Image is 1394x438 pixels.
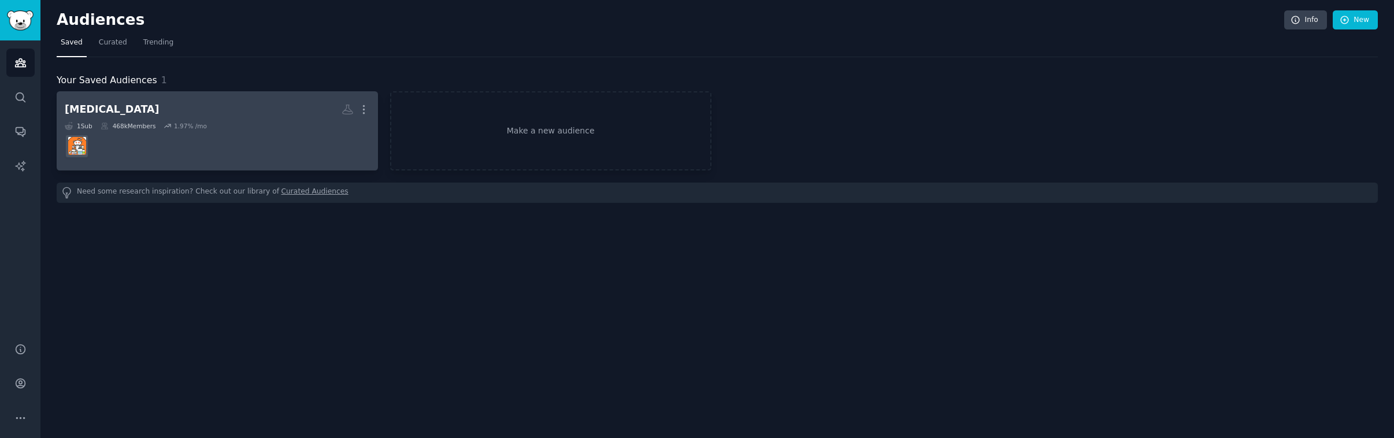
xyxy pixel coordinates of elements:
a: New [1333,10,1378,30]
span: Trending [143,38,173,48]
span: Curated [99,38,127,48]
a: Make a new audience [390,91,711,170]
span: 1 [161,75,167,86]
a: Curated [95,34,131,57]
h2: Audiences [57,11,1284,29]
div: 468k Members [101,122,156,130]
div: [MEDICAL_DATA] [65,102,160,117]
span: Saved [61,38,83,48]
a: Trending [139,34,177,57]
span: Your Saved Audiences [57,73,157,88]
div: 1.97 % /mo [174,122,207,130]
a: Info [1284,10,1327,30]
div: 1 Sub [65,122,92,130]
a: Curated Audiences [281,187,348,199]
div: Need some research inspiration? Check out our library of [57,183,1378,203]
img: GummySearch logo [7,10,34,31]
a: [MEDICAL_DATA]1Sub468kMembers1.97% /moSupplements [57,91,378,170]
img: Supplements [68,137,86,155]
a: Saved [57,34,87,57]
